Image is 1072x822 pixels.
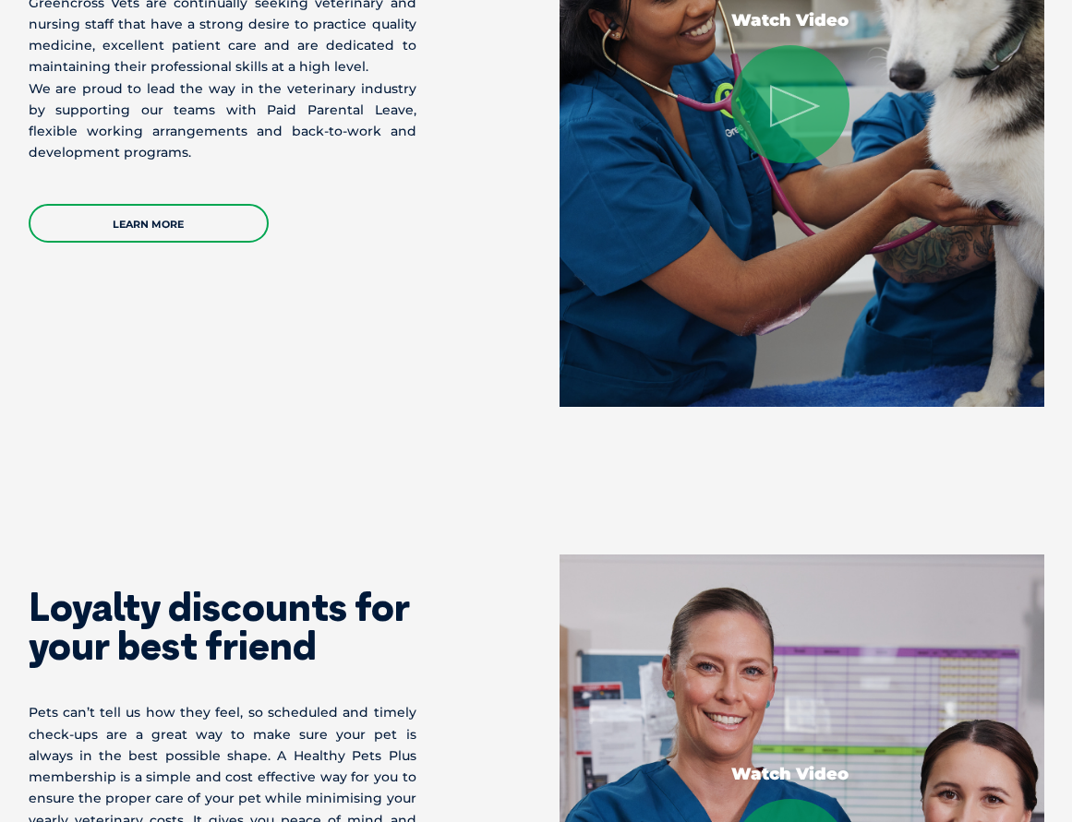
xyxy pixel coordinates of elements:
[1036,84,1054,102] button: Search
[29,588,416,665] h2: Loyalty discounts for your best friend
[731,12,849,29] p: Watch Video
[731,766,849,782] p: Watch Video
[29,204,269,243] a: Learn More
